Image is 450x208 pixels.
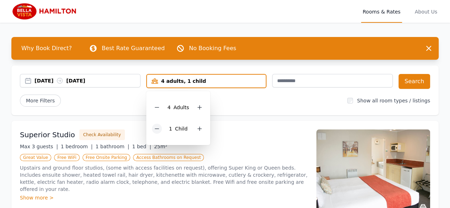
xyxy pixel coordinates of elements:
button: Search [398,74,430,89]
span: 1 bathroom | [95,144,129,149]
span: More Filters [20,95,61,107]
p: Best Rate Guaranteed [102,44,165,53]
span: Adult s [174,105,189,110]
span: Access Bathrooms on Request [133,154,204,161]
span: Why Book Direct? [16,41,78,55]
h3: Superior Studio [20,130,75,140]
span: 4 [168,105,171,110]
span: Great Value [20,154,51,161]
div: [DATE] [DATE] [35,77,140,84]
span: Child [175,126,187,132]
button: Check Availability [79,129,125,140]
span: 25m² [154,144,167,149]
span: Max 3 guests | [20,144,58,149]
span: 1 bedroom | [61,144,93,149]
span: 1 [169,126,172,132]
span: Free Onsite Parking [83,154,130,161]
div: 4 adults, 1 child [147,78,266,85]
p: Upstairs and ground floor studios, (some with access facilities on request), offering Super King ... [20,164,308,193]
img: Bella Vista Hamilton [11,3,80,20]
label: Show all room types / listings [357,98,430,103]
span: Free WiFi [54,154,80,161]
p: No Booking Fees [189,44,236,53]
span: 1 bed | [132,144,151,149]
div: Show more > [20,194,308,201]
